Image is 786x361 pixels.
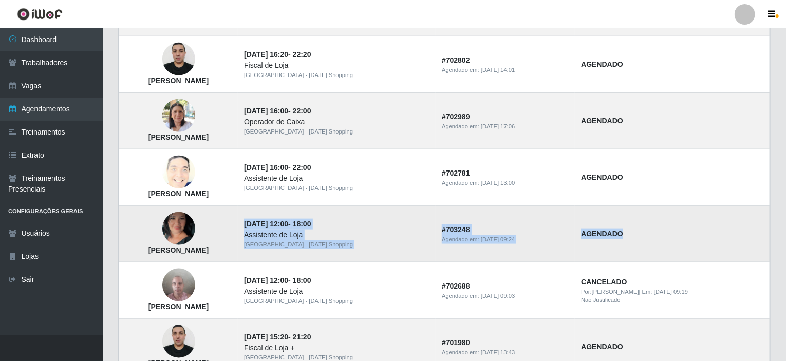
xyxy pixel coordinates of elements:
time: [DATE] 12:00 [244,220,288,228]
div: Assistente de Loja [244,286,429,297]
time: [DATE] 13:43 [481,349,515,355]
strong: - [244,50,311,59]
strong: - [244,163,311,172]
time: [DATE] 15:20 [244,333,288,341]
img: CoreUI Logo [17,8,63,21]
span: Por: [PERSON_NAME] [581,289,639,295]
div: [GEOGRAPHIC_DATA] - [DATE] Shopping [244,297,429,306]
strong: # 702781 [442,169,470,177]
strong: [PERSON_NAME] [148,77,209,85]
div: [GEOGRAPHIC_DATA] - [DATE] Shopping [244,127,429,136]
strong: CANCELADO [581,278,627,286]
time: 21:20 [293,333,311,341]
div: Não Justificado [581,296,763,305]
time: [DATE] 13:00 [481,180,515,186]
div: Agendado em: [442,292,569,300]
strong: - [244,276,311,284]
div: Agendado em: [442,348,569,357]
div: Assistente de Loja [244,173,429,184]
strong: AGENDADO [581,60,623,68]
strong: [PERSON_NAME] [148,189,209,198]
strong: # 702688 [442,282,470,290]
time: [DATE] 12:00 [244,276,288,284]
img: Igor Bruno de Matos [162,263,195,307]
time: [DATE] 09:03 [481,293,515,299]
div: Agendado em: [442,179,569,187]
img: Adriana Silva Marques de Oliveira [162,193,195,264]
strong: # 702989 [442,112,470,121]
time: [DATE] 16:20 [244,50,288,59]
div: Operador de Caixa [244,117,429,127]
time: 22:00 [293,107,311,115]
strong: # 703248 [442,225,470,234]
div: [GEOGRAPHIC_DATA] - [DATE] Shopping [244,71,429,80]
img: Ana Cláudia Santiago Mendes carneiro [162,94,195,138]
div: Assistente de Loja [244,230,429,240]
div: [GEOGRAPHIC_DATA] - [DATE] Shopping [244,184,429,193]
div: Fiscal de Loja [244,60,429,71]
strong: - [244,333,311,341]
strong: AGENDADO [581,117,623,125]
strong: [PERSON_NAME] [148,302,209,311]
time: 18:00 [293,220,311,228]
div: Fiscal de Loja + [244,343,429,353]
strong: AGENDADO [581,343,623,351]
img: Joao Victor de Medeiros Lira [162,152,195,193]
strong: AGENDADO [581,230,623,238]
time: [DATE] 16:00 [244,107,288,115]
div: [GEOGRAPHIC_DATA] - [DATE] Shopping [244,240,429,249]
div: Agendado em: [442,122,569,131]
div: Agendado em: [442,235,569,244]
time: [DATE] 14:01 [481,67,515,73]
time: [DATE] 16:00 [244,163,288,172]
strong: [PERSON_NAME] [148,133,209,141]
div: | Em: [581,288,763,296]
img: Gustavo Cassimirio da Silva [162,37,195,81]
time: [DATE] 17:06 [481,123,515,129]
strong: # 701980 [442,338,470,347]
strong: [PERSON_NAME] [148,246,209,254]
strong: # 702802 [442,56,470,64]
div: Agendado em: [442,66,569,74]
time: 22:20 [293,50,311,59]
time: 22:00 [293,163,311,172]
strong: - [244,220,311,228]
strong: AGENDADO [581,173,623,181]
strong: - [244,107,311,115]
time: [DATE] 09:24 [481,236,515,242]
time: [DATE] 09:19 [654,289,688,295]
time: 18:00 [293,276,311,284]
